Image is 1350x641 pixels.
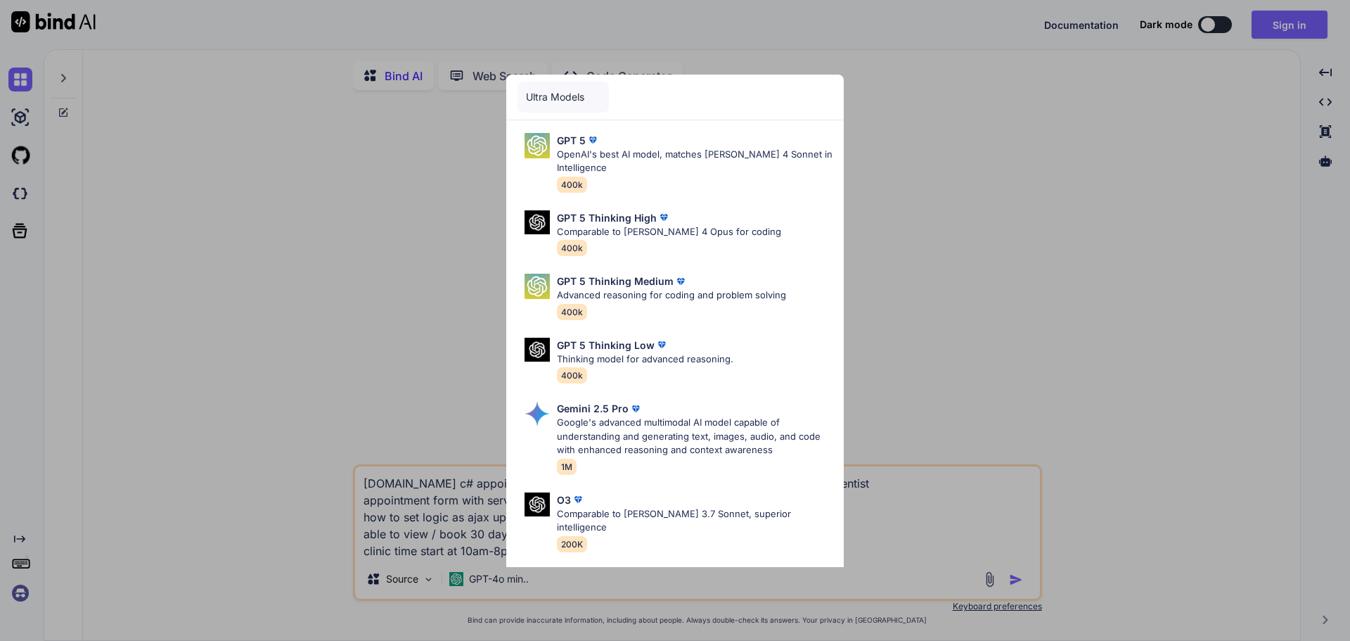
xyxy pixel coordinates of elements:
p: GPT 5 Thinking Low [557,338,655,353]
img: premium [629,402,643,416]
span: 1M [557,459,577,475]
p: GPT 5 Thinking High [557,210,657,225]
img: Pick Models [525,401,550,426]
span: 400k [557,367,587,383]
p: Thinking model for advanced reasoning. [557,353,733,367]
img: premium [586,133,600,147]
img: Pick Models [525,133,550,158]
p: GPT 5 Thinking Medium [557,274,674,288]
p: Advanced reasoning for coding and problem solving [557,288,786,303]
span: 400k [557,240,587,256]
img: Pick Models [525,338,550,362]
p: O3 [557,493,571,507]
p: Gemini 2.5 Pro [557,401,629,416]
img: close [821,91,832,103]
p: Comparable to [PERSON_NAME] 3.7 Sonnet, superior intelligence [557,507,832,535]
div: Ultra Models [517,82,609,113]
img: premium [657,210,671,224]
img: Pick Models [525,210,550,235]
span: 200K [557,536,587,552]
p: OpenAI's best AI model, matches [PERSON_NAME] 4 Sonnet in Intelligence [557,148,832,175]
p: Comparable to [PERSON_NAME] 4 Opus for coding [557,225,781,239]
p: GPT 5 [557,133,586,148]
img: premium [674,274,688,288]
img: Pick Models [525,274,550,299]
span: 400k [557,304,587,320]
img: Pick Models [525,493,550,517]
img: premium [571,493,585,507]
img: Pick Models [589,91,600,103]
span: 400k [557,177,587,193]
p: Google's advanced multimodal AI model capable of understanding and generating text, images, audio... [557,416,832,457]
img: premium [655,338,669,352]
